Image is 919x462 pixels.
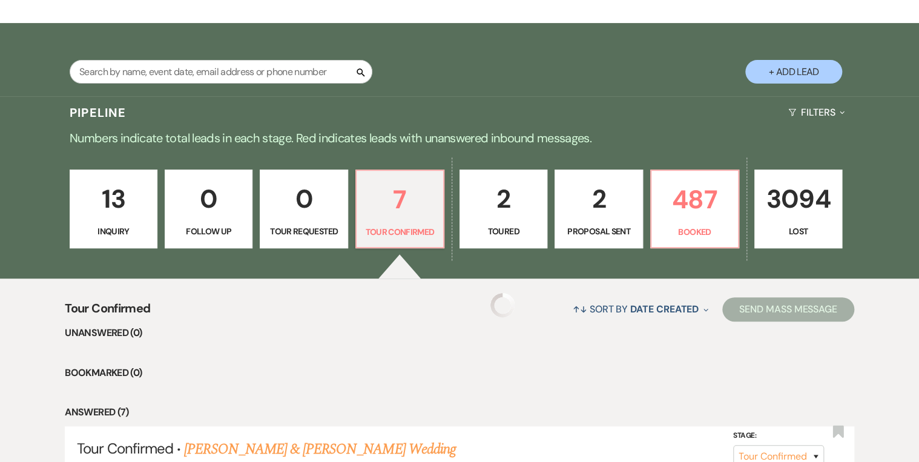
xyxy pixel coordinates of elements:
p: 2 [467,179,539,219]
p: Lost [762,225,834,238]
p: Follow Up [173,225,245,238]
a: 0Follow Up [165,170,252,248]
p: 7 [364,179,436,220]
a: 487Booked [650,170,739,248]
button: + Add Lead [745,60,842,84]
li: Answered (7) [65,404,854,420]
li: Unanswered (0) [65,325,854,341]
p: 0 [268,179,340,219]
a: 7Tour Confirmed [355,170,444,248]
p: 2 [562,179,634,219]
input: Search by name, event date, email address or phone number [70,60,372,84]
a: 2Toured [459,170,547,248]
a: [PERSON_NAME] & [PERSON_NAME] Wedding [184,438,455,460]
span: Date Created [630,303,699,315]
p: Toured [467,225,539,238]
h3: Pipeline [70,104,127,121]
p: 13 [77,179,150,219]
a: 13Inquiry [70,170,157,248]
li: Bookmarked (0) [65,365,854,381]
span: Tour Confirmed [65,299,150,325]
a: 0Tour Requested [260,170,348,248]
p: 487 [659,179,731,220]
a: 2Proposal Sent [555,170,642,248]
p: Proposal Sent [562,225,634,238]
label: Stage: [733,429,824,443]
p: Inquiry [77,225,150,238]
p: Booked [659,225,731,239]
span: ↑↓ [573,303,587,315]
img: loading spinner [490,293,515,317]
button: Sort By Date Created [568,293,713,325]
span: Tour Confirmed [77,439,173,458]
p: 3094 [762,179,834,219]
button: Send Mass Message [722,297,854,322]
p: Numbers indicate total leads in each stage. Red indicates leads with unanswered inbound messages. [24,128,895,148]
p: 0 [173,179,245,219]
p: Tour Requested [268,225,340,238]
p: Tour Confirmed [364,225,436,239]
a: 3094Lost [754,170,842,248]
button: Filters [783,96,849,128]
